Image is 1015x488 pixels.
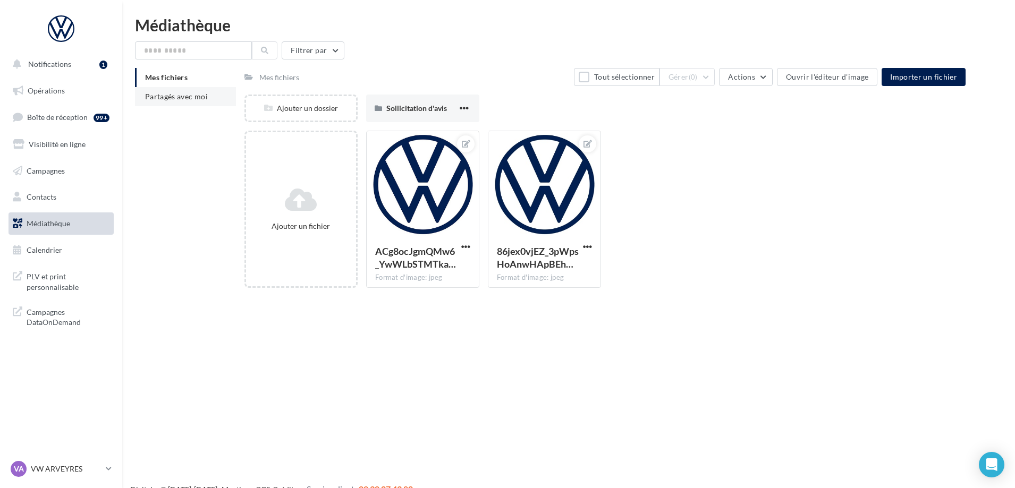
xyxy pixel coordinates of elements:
[99,61,107,69] div: 1
[246,103,356,114] div: Ajouter un dossier
[27,269,109,292] span: PLV et print personnalisable
[282,41,344,59] button: Filtrer par
[6,160,116,182] a: Campagnes
[145,92,208,101] span: Partagés avec moi
[28,86,65,95] span: Opérations
[31,464,101,474] p: VW ARVEYRES
[6,265,116,296] a: PLV et print personnalisable
[27,192,56,201] span: Contacts
[574,68,659,86] button: Tout sélectionner
[728,72,755,81] span: Actions
[979,452,1004,477] div: Open Intercom Messenger
[6,133,116,156] a: Visibilité en ligne
[497,245,579,270] span: 86jex0vjEZ_3pWpsHoAnwHApBEhj9SsD4tdYS5dDgtzt1XimImDNvV27TrcySkcDxcFQAJZFp-Pgm5TkDA=s0
[777,68,877,86] button: Ouvrir l'éditeur d'image
[659,68,715,86] button: Gérer(0)
[386,104,447,113] span: Sollicitation d'avis
[6,80,116,102] a: Opérations
[29,140,86,149] span: Visibilité en ligne
[882,68,966,86] button: Importer un fichier
[6,106,116,129] a: Boîte de réception99+
[6,239,116,261] a: Calendrier
[6,186,116,208] a: Contacts
[689,73,698,81] span: (0)
[28,59,71,69] span: Notifications
[375,273,470,282] div: Format d'image: jpeg
[27,305,109,328] span: Campagnes DataOnDemand
[375,245,456,270] span: ACg8ocJgmQMw6_YwWLbSTMTkar67m33B_cEEz2jCXl_0D6UErwxY4zpS
[145,73,188,82] span: Mes fichiers
[6,53,112,75] button: Notifications 1
[27,219,70,228] span: Médiathèque
[890,72,957,81] span: Importer un fichier
[259,72,299,83] div: Mes fichiers
[9,459,114,479] a: VA VW ARVEYRES
[719,68,772,86] button: Actions
[27,166,65,175] span: Campagnes
[497,273,592,282] div: Format d'image: jpeg
[94,114,109,122] div: 99+
[27,245,62,254] span: Calendrier
[27,113,88,122] span: Boîte de réception
[6,301,116,332] a: Campagnes DataOnDemand
[6,212,116,235] a: Médiathèque
[14,464,24,474] span: VA
[135,17,1002,33] div: Médiathèque
[250,221,352,232] div: Ajouter un fichier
